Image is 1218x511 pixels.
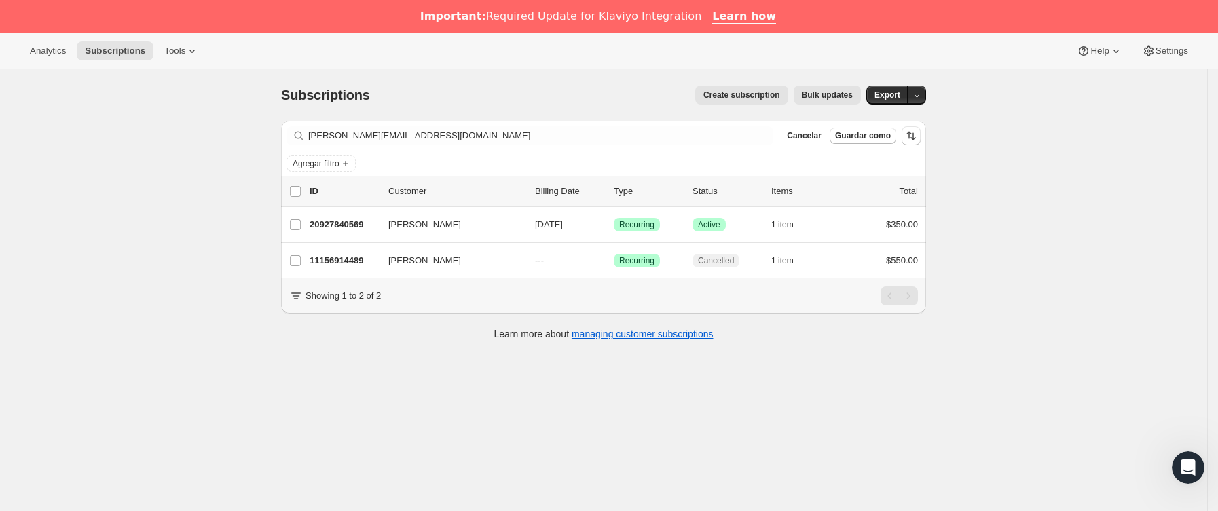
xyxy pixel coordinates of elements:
button: Ordenar los resultados [902,126,921,145]
button: Bulk updates [794,86,861,105]
span: $350.00 [886,219,918,229]
button: Agregar filtro [287,155,356,172]
span: Settings [1156,45,1188,56]
div: Type [614,185,682,198]
b: Important: [420,10,486,22]
span: Help [1090,45,1109,56]
span: $550.00 [886,255,918,265]
p: Status [693,185,760,198]
span: [PERSON_NAME] [388,218,461,231]
span: Bulk updates [802,90,853,100]
span: Active [698,219,720,230]
button: Subscriptions [77,41,153,60]
button: Settings [1134,41,1196,60]
div: Items [771,185,839,198]
button: Tools [156,41,207,60]
span: Recurring [619,219,654,230]
span: Agregar filtro [293,158,339,169]
span: [PERSON_NAME] [388,254,461,267]
span: Cancelled [698,255,734,266]
span: --- [535,255,544,265]
a: managing customer subscriptions [572,328,714,339]
p: 11156914489 [310,254,377,267]
button: [PERSON_NAME] [380,214,516,235]
button: Analytics [22,41,74,60]
span: [DATE] [535,219,563,229]
div: 11156914489[PERSON_NAME]---LogradoRecurringCancelled1 item$550.00 [310,251,918,270]
span: Subscriptions [85,45,145,56]
iframe: Intercom live chat [1172,451,1204,484]
div: IDCustomerBilling DateTypeStatusItemsTotal [310,185,918,198]
button: Guardar como [830,128,896,144]
span: Cancelar [787,130,822,141]
p: Showing 1 to 2 of 2 [306,289,381,303]
span: 1 item [771,255,794,266]
button: [PERSON_NAME] [380,250,516,271]
div: Required Update for Klaviyo Integration [420,10,701,23]
span: Analytics [30,45,66,56]
button: Create subscription [695,86,788,105]
p: Total [900,185,918,198]
span: Guardar como [835,130,891,141]
button: Help [1069,41,1130,60]
p: 20927840569 [310,218,377,231]
input: Filter subscribers [308,126,773,145]
p: Customer [388,185,524,198]
span: Tools [164,45,185,56]
p: ID [310,185,377,198]
button: 1 item [771,251,809,270]
button: Cancelar [781,128,827,144]
button: Export [866,86,908,105]
p: Billing Date [535,185,603,198]
div: 20927840569[PERSON_NAME][DATE]LogradoRecurringLogradoActive1 item$350.00 [310,215,918,234]
a: Learn how [712,10,776,24]
nav: Paginación [881,286,918,305]
span: 1 item [771,219,794,230]
span: Create subscription [703,90,780,100]
span: Export [874,90,900,100]
p: Learn more about [494,327,714,341]
button: 1 item [771,215,809,234]
span: Recurring [619,255,654,266]
span: Subscriptions [281,88,370,102]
